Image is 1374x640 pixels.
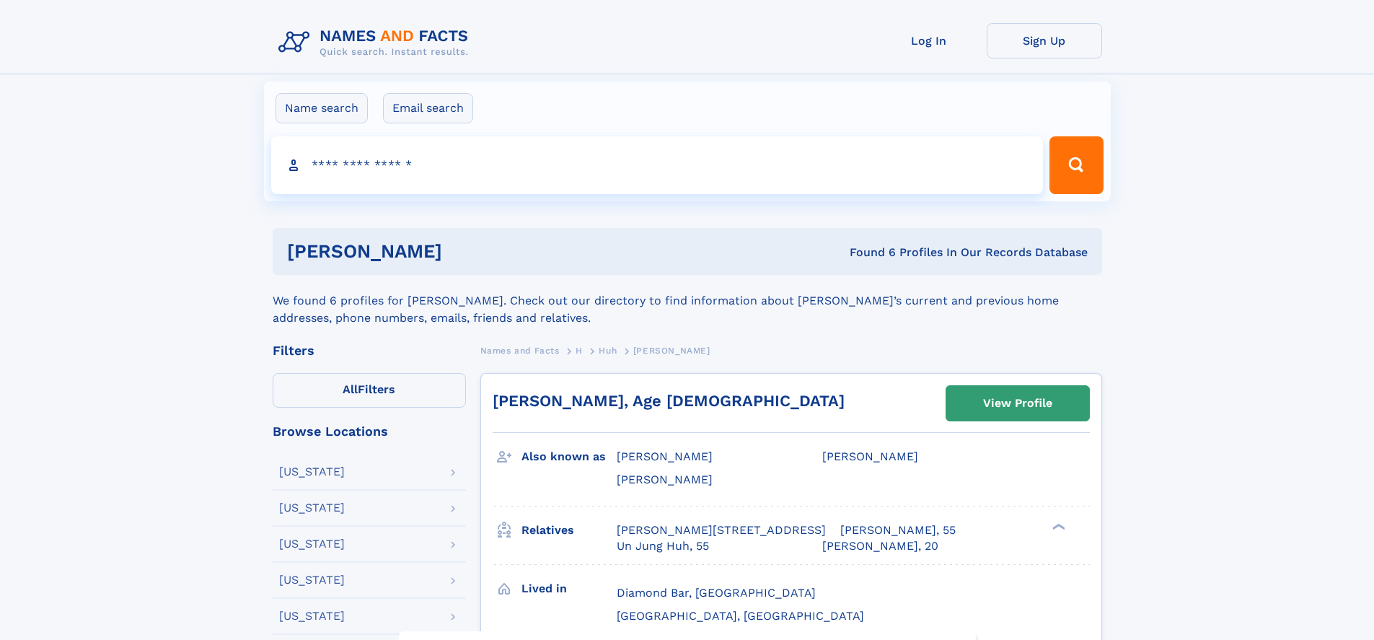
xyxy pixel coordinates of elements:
[617,450,713,463] span: [PERSON_NAME]
[617,538,709,554] a: Un Jung Huh, 55
[1049,522,1066,531] div: ❯
[383,93,473,123] label: Email search
[646,245,1088,260] div: Found 6 Profiles In Our Records Database
[521,444,617,469] h3: Also known as
[279,466,345,478] div: [US_STATE]
[521,577,617,601] h3: Lived in
[279,538,345,550] div: [US_STATE]
[273,373,466,408] label: Filters
[273,425,466,438] div: Browse Locations
[279,574,345,586] div: [US_STATE]
[946,386,1089,421] a: View Profile
[822,450,918,463] span: [PERSON_NAME]
[617,609,864,623] span: [GEOGRAPHIC_DATA], [GEOGRAPHIC_DATA]
[599,346,617,356] span: Huh
[279,610,345,622] div: [US_STATE]
[871,23,987,58] a: Log In
[273,344,466,357] div: Filters
[521,518,617,543] h3: Relatives
[599,341,617,359] a: Huh
[279,502,345,514] div: [US_STATE]
[617,522,826,538] a: [PERSON_NAME][STREET_ADDRESS]
[273,23,480,62] img: Logo Names and Facts
[343,382,358,396] span: All
[840,522,956,538] a: [PERSON_NAME], 55
[480,341,560,359] a: Names and Facts
[822,538,938,554] a: [PERSON_NAME], 20
[1049,136,1103,194] button: Search Button
[983,387,1052,420] div: View Profile
[576,346,583,356] span: H
[617,473,713,486] span: [PERSON_NAME]
[987,23,1102,58] a: Sign Up
[273,275,1102,327] div: We found 6 profiles for [PERSON_NAME]. Check out our directory to find information about [PERSON_...
[271,136,1044,194] input: search input
[633,346,710,356] span: [PERSON_NAME]
[287,242,646,260] h1: [PERSON_NAME]
[617,586,816,600] span: Diamond Bar, [GEOGRAPHIC_DATA]
[576,341,583,359] a: H
[276,93,368,123] label: Name search
[493,392,845,410] a: [PERSON_NAME], Age [DEMOGRAPHIC_DATA]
